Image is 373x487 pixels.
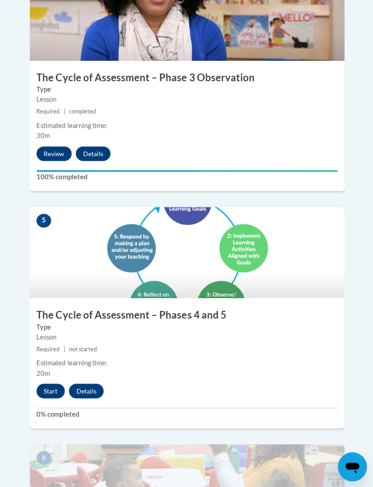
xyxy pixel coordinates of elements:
img: Course Image [30,207,343,297]
div: Lesson [36,94,337,104]
span: 6 [36,450,51,463]
span: Required [36,345,60,352]
button: Details [69,383,103,397]
label: 100% completed [36,172,337,182]
button: Start [36,383,65,397]
div: Your progress [36,170,337,172]
label: Type [36,84,337,94]
span: 5 [36,213,51,227]
div: Estimated learning time: [36,357,337,367]
h3: The Cycle of Assessment – Phases 4 and 5 [30,307,343,321]
div: Lesson [36,331,337,341]
span: completed [69,108,96,115]
div: Estimated learning time: [36,120,337,130]
span: 20m [36,368,50,376]
span: Required [36,108,60,115]
span: | [63,108,65,115]
label: Type [36,321,337,331]
label: 0% completed [36,408,337,418]
span: 30m [36,131,50,139]
iframe: Button to launch messaging window [337,451,366,480]
h3: The Cycle of Assessment – Phase 3 Observation [30,71,343,85]
span: not started [69,345,96,352]
span: | [63,345,65,352]
button: Details [76,146,110,161]
button: Review [36,146,71,161]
